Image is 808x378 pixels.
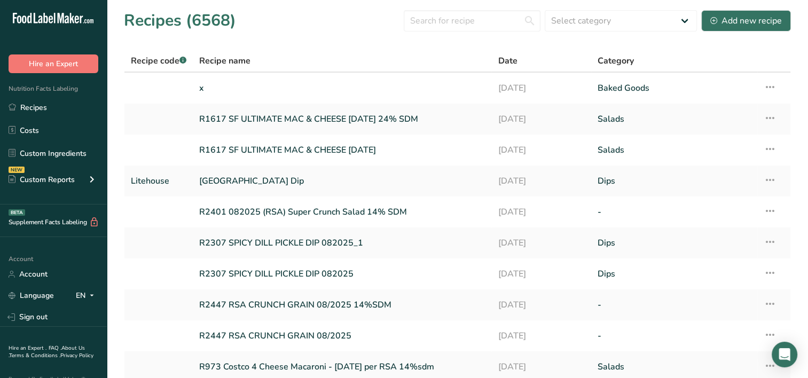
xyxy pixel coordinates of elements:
[9,344,46,352] a: Hire an Expert .
[598,232,751,254] a: Dips
[498,139,585,161] a: [DATE]
[598,356,751,378] a: Salads
[772,342,797,367] div: Open Intercom Messenger
[498,294,585,316] a: [DATE]
[9,286,54,305] a: Language
[199,201,485,223] a: R2401 082025 (RSA) Super Crunch Salad 14% SDM
[60,352,93,359] a: Privacy Policy
[498,263,585,285] a: [DATE]
[598,170,751,192] a: Dips
[9,344,85,359] a: About Us .
[199,232,485,254] a: R2307 SPICY DILL PICKLE DIP 082025_1
[498,77,585,99] a: [DATE]
[498,201,585,223] a: [DATE]
[498,54,517,67] span: Date
[124,9,236,33] h1: Recipes (6568)
[199,77,485,99] a: x
[498,108,585,130] a: [DATE]
[498,170,585,192] a: [DATE]
[598,77,751,99] a: Baked Goods
[76,289,98,302] div: EN
[598,325,751,347] a: -
[199,170,485,192] a: [GEOGRAPHIC_DATA] Dip
[131,170,186,192] a: Litehouse
[598,139,751,161] a: Salads
[199,356,485,378] a: R973 Costco 4 Cheese Macaroni - [DATE] per RSA 14%sdm
[131,55,186,67] span: Recipe code
[199,263,485,285] a: R2307 SPICY DILL PICKLE DIP 082025
[199,139,485,161] a: R1617 SF ULTIMATE MAC & CHEESE [DATE]
[710,14,782,27] div: Add new recipe
[598,54,634,67] span: Category
[9,54,98,73] button: Hire an Expert
[199,325,485,347] a: R2447 RSA CRUNCH GRAIN 08/2025
[9,352,60,359] a: Terms & Conditions .
[199,108,485,130] a: R1617 SF ULTIMATE MAC & CHEESE [DATE] 24% SDM
[701,10,791,31] button: Add new recipe
[404,10,540,31] input: Search for recipe
[598,201,751,223] a: -
[498,325,585,347] a: [DATE]
[199,54,250,67] span: Recipe name
[9,174,75,185] div: Custom Reports
[9,167,25,173] div: NEW
[598,263,751,285] a: Dips
[598,294,751,316] a: -
[49,344,61,352] a: FAQ .
[498,356,585,378] a: [DATE]
[199,294,485,316] a: R2447 RSA CRUNCH GRAIN 08/2025 14%SDM
[498,232,585,254] a: [DATE]
[9,209,25,216] div: BETA
[598,108,751,130] a: Salads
